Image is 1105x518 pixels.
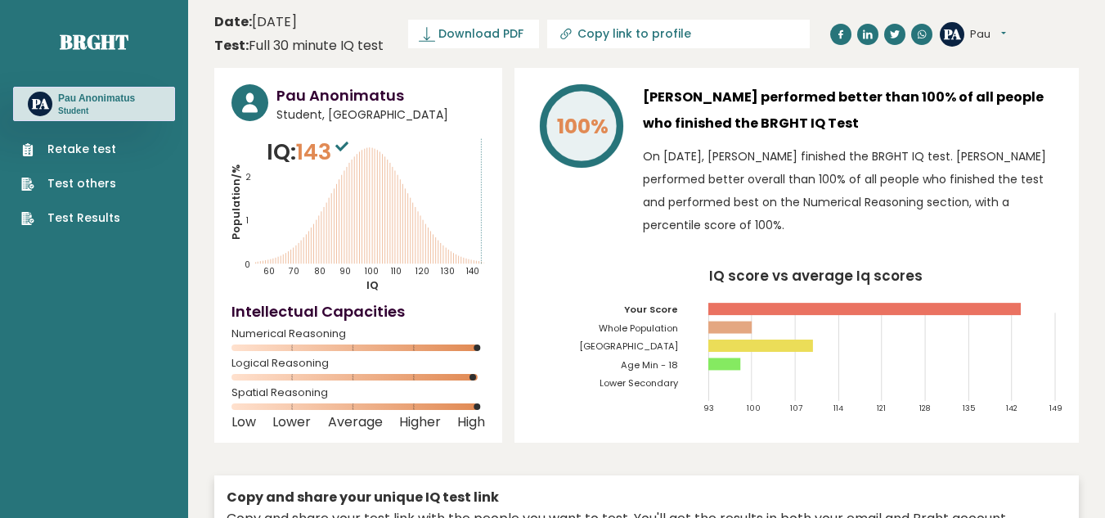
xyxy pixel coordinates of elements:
span: Low [231,419,256,426]
p: Student [58,106,135,117]
span: Average [328,419,383,426]
tspan: Whole Population [599,322,678,335]
span: High [457,419,485,426]
div: Full 30 minute IQ test [214,36,384,56]
tspan: IQ score vs average Iq scores [709,266,923,286]
tspan: [GEOGRAPHIC_DATA] [579,340,678,353]
button: Pau [970,26,1006,43]
div: Copy and share your unique IQ test link [227,488,1067,507]
tspan: 70 [289,265,300,277]
tspan: 100 [747,403,761,413]
h4: Intellectual Capacities [231,300,485,322]
tspan: Age Min - 18 [621,358,678,372]
a: Test Results [21,209,120,227]
tspan: Population/% [229,164,243,240]
h3: Pau Anonimatus [276,84,485,106]
tspan: IQ [367,278,380,292]
a: Retake test [21,141,120,158]
text: PA [943,24,961,43]
tspan: 135 [964,403,976,413]
tspan: 2 [245,171,251,183]
tspan: 60 [263,265,275,277]
span: Numerical Reasoning [231,331,485,337]
tspan: 107 [790,403,802,413]
span: Download PDF [438,25,523,43]
a: Test others [21,175,120,192]
h3: Pau Anonimatus [58,92,135,105]
tspan: 1 [246,214,249,227]
tspan: 100% [557,112,609,141]
a: Download PDF [408,20,539,48]
tspan: Your Score [624,303,678,316]
p: IQ: [267,136,353,169]
tspan: 80 [315,265,326,277]
span: Spatial Reasoning [231,390,485,396]
b: Date: [214,12,252,31]
time: [DATE] [214,12,297,32]
h3: [PERSON_NAME] performed better than 100% of all people who finished the BRGHT IQ Test [643,84,1062,137]
tspan: 140 [467,265,480,277]
tspan: 90 [339,265,351,277]
tspan: 120 [416,265,430,277]
a: Brght [60,29,128,55]
tspan: 93 [703,403,714,413]
p: On [DATE], [PERSON_NAME] finished the BRGHT IQ test. [PERSON_NAME] performed better overall than ... [643,145,1062,236]
span: Higher [399,419,441,426]
tspan: 142 [1006,403,1017,413]
b: Test: [214,36,249,55]
tspan: 149 [1049,403,1062,413]
tspan: 130 [441,265,455,277]
tspan: 100 [366,265,380,277]
tspan: 128 [920,403,932,413]
text: PA [31,94,49,113]
span: Lower [272,419,311,426]
tspan: 121 [877,403,886,413]
tspan: 114 [833,403,843,413]
tspan: 0 [245,259,250,272]
span: Logical Reasoning [231,360,485,367]
tspan: 110 [392,265,402,277]
span: 143 [296,137,353,167]
tspan: Lower Secondary [600,376,679,390]
span: Student, [GEOGRAPHIC_DATA] [276,106,485,124]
